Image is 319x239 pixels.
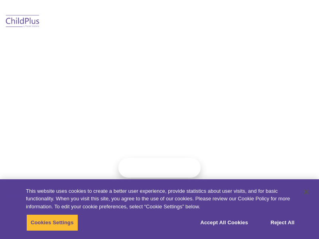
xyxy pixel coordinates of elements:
button: Cookies Settings [26,214,78,231]
a: Back to homepage [118,158,201,178]
img: ChildPlus by Procare Solutions [4,12,41,31]
div: This website uses cookies to create a better user experience, provide statistics about user visit... [26,187,297,211]
p: This page could not be found! [76,118,243,126]
button: Reject All [258,214,307,231]
button: Close [297,183,315,201]
h2: Error 404 [40,62,279,110]
button: Accept All Cookies [196,214,252,231]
